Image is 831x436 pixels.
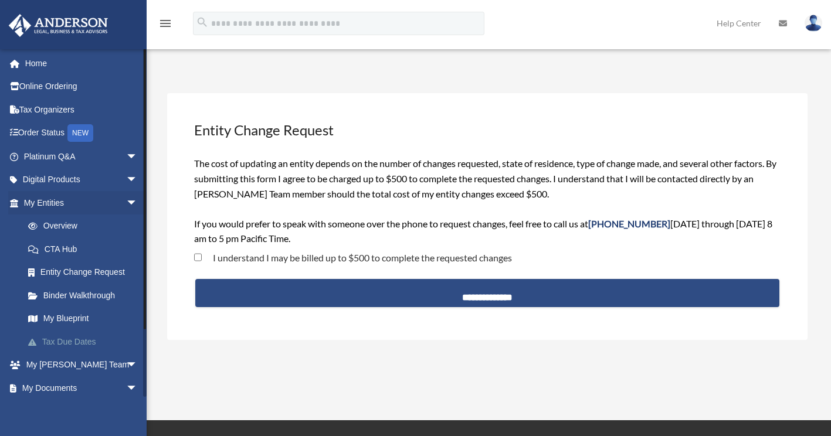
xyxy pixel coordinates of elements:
[16,307,155,331] a: My Blueprint
[8,353,155,377] a: My [PERSON_NAME] Teamarrow_drop_down
[16,237,155,261] a: CTA Hub
[67,124,93,142] div: NEW
[8,191,155,214] a: My Entitiesarrow_drop_down
[126,168,150,192] span: arrow_drop_down
[8,75,155,98] a: Online Ordering
[16,261,150,284] a: Entity Change Request
[5,14,111,37] img: Anderson Advisors Platinum Portal
[194,158,776,244] span: The cost of updating an entity depends on the number of changes requested, state of residence, ty...
[8,168,155,192] a: Digital Productsarrow_drop_down
[8,98,155,121] a: Tax Organizers
[8,121,155,145] a: Order StatusNEW
[805,15,822,32] img: User Pic
[588,218,670,229] span: [PHONE_NUMBER]
[158,16,172,30] i: menu
[16,284,155,307] a: Binder Walkthrough
[8,145,155,168] a: Platinum Q&Aarrow_drop_down
[196,16,209,29] i: search
[126,376,150,400] span: arrow_drop_down
[193,119,782,141] h3: Entity Change Request
[158,21,172,30] a: menu
[126,191,150,215] span: arrow_drop_down
[16,330,155,353] a: Tax Due Dates
[8,52,155,75] a: Home
[202,253,512,263] label: I understand I may be billed up to $500 to complete the requested changes
[126,353,150,377] span: arrow_drop_down
[8,376,155,400] a: My Documentsarrow_drop_down
[16,214,155,238] a: Overview
[126,145,150,169] span: arrow_drop_down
